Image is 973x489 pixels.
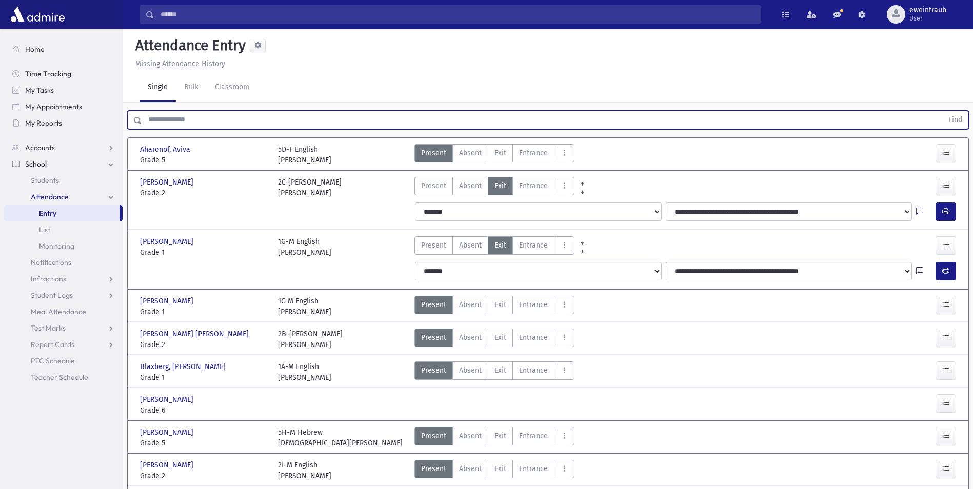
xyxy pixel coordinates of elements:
span: Present [421,240,446,251]
span: Absent [459,180,482,191]
a: Notifications [4,254,123,271]
span: List [39,225,50,234]
span: Entrance [519,240,548,251]
span: Absent [459,463,482,474]
span: Exit [494,463,506,474]
img: AdmirePro [8,4,67,25]
div: AttTypes [414,296,574,317]
span: Exit [494,431,506,441]
a: Single [140,73,176,102]
span: Absent [459,365,482,376]
a: My Appointments [4,98,123,115]
span: Grade 6 [140,405,268,416]
span: Test Marks [31,323,66,333]
span: Meal Attendance [31,307,86,316]
a: Missing Attendance History [131,59,225,68]
span: Teacher Schedule [31,373,88,382]
span: Absent [459,431,482,441]
a: Accounts [4,139,123,156]
a: Monitoring [4,238,123,254]
span: [PERSON_NAME] [140,236,195,247]
span: [PERSON_NAME] [PERSON_NAME] [140,329,251,339]
a: Teacher Schedule [4,369,123,385]
span: Entrance [519,431,548,441]
span: PTC Schedule [31,356,75,365]
a: Entry [4,205,120,221]
span: Present [421,332,446,343]
span: Time Tracking [25,69,71,78]
a: Report Cards [4,336,123,353]
span: eweintraub [909,6,946,14]
div: AttTypes [414,144,574,166]
span: [PERSON_NAME] [140,177,195,188]
span: Grade 2 [140,188,268,198]
span: Report Cards [31,340,74,349]
span: My Tasks [25,86,54,95]
span: [PERSON_NAME] [140,460,195,471]
span: Aharonof, Aviva [140,144,192,155]
span: Exit [494,299,506,310]
a: PTC Schedule [4,353,123,369]
span: Grade 1 [140,372,268,383]
span: Present [421,365,446,376]
a: Time Tracking [4,66,123,82]
span: My Appointments [25,102,82,111]
input: Search [154,5,761,24]
div: AttTypes [414,236,574,258]
div: AttTypes [414,361,574,383]
span: Notifications [31,258,71,267]
span: Grade 2 [140,471,268,481]
span: Present [421,299,446,310]
span: [PERSON_NAME] [140,427,195,438]
span: Grade 1 [140,247,268,258]
div: 5D-F English [PERSON_NAME] [278,144,331,166]
span: Absent [459,299,482,310]
span: Exit [494,240,506,251]
div: 1A-M English [PERSON_NAME] [278,361,331,383]
span: Entrance [519,180,548,191]
span: Accounts [25,143,55,152]
span: Grade 1 [140,307,268,317]
a: List [4,221,123,238]
span: Monitoring [39,241,74,251]
span: Home [25,45,45,54]
span: User [909,14,946,23]
span: Entry [39,209,56,218]
span: Attendance [31,192,69,201]
span: [PERSON_NAME] [140,394,195,405]
span: Entrance [519,299,548,310]
button: Find [942,111,968,129]
div: 2I-M English [PERSON_NAME] [278,460,331,481]
span: Present [421,431,446,441]
div: 2B-[PERSON_NAME] [PERSON_NAME] [278,329,343,350]
a: Student Logs [4,287,123,303]
span: Absent [459,332,482,343]
span: School [25,159,47,169]
a: Test Marks [4,320,123,336]
a: Bulk [176,73,207,102]
span: Exit [494,148,506,158]
div: 2C-[PERSON_NAME] [PERSON_NAME] [278,177,342,198]
span: Grade 5 [140,438,268,449]
span: Absent [459,240,482,251]
a: School [4,156,123,172]
span: Entrance [519,148,548,158]
a: Infractions [4,271,123,287]
a: Students [4,172,123,189]
span: Absent [459,148,482,158]
a: My Tasks [4,82,123,98]
span: Student Logs [31,291,73,300]
a: My Reports [4,115,123,131]
span: Grade 5 [140,155,268,166]
div: AttTypes [414,329,574,350]
a: Classroom [207,73,257,102]
span: Entrance [519,332,548,343]
span: Infractions [31,274,66,283]
span: Entrance [519,463,548,474]
div: AttTypes [414,460,574,481]
span: Exit [494,365,506,376]
span: Present [421,148,446,158]
div: 5H-M Hebrew [DEMOGRAPHIC_DATA][PERSON_NAME] [278,427,403,449]
span: Exit [494,332,506,343]
span: Present [421,180,446,191]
